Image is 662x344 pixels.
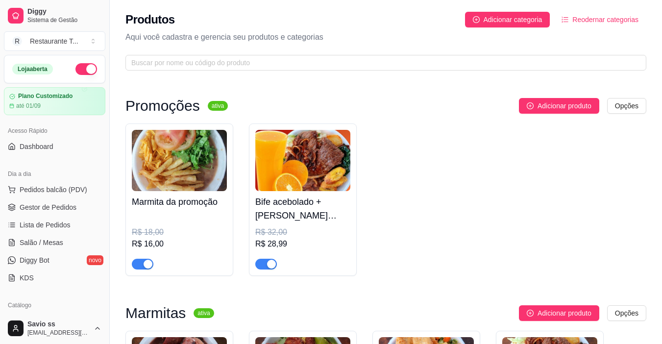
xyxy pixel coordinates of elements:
[465,12,550,27] button: Adicionar categoria
[20,220,71,230] span: Lista de Pedidos
[132,130,227,191] img: product-image
[4,87,105,115] a: Plano Customizadoaté 01/09
[4,123,105,139] div: Acesso Rápido
[132,195,227,209] h4: Marmita da promoção
[519,98,599,114] button: Adicionar produto
[519,305,599,321] button: Adicionar produto
[27,320,90,329] span: Savio ss
[75,63,97,75] button: Alterar Status
[27,329,90,337] span: [EMAIL_ADDRESS][DOMAIN_NAME]
[4,297,105,313] div: Catálogo
[20,185,87,195] span: Pedidos balcão (PDV)
[27,16,101,24] span: Sistema de Gestão
[20,238,63,247] span: Salão / Mesas
[208,101,228,111] sup: ativa
[4,139,105,154] a: Dashboard
[255,195,350,222] h4: Bife acebolado + [PERSON_NAME] 500ml
[4,4,105,27] a: DiggySistema de Gestão
[572,14,638,25] span: Reodernar categorias
[484,14,542,25] span: Adicionar categoria
[4,166,105,182] div: Dia a dia
[12,64,53,74] div: Loja aberta
[4,235,105,250] a: Salão / Mesas
[255,226,350,238] div: R$ 32,00
[607,305,646,321] button: Opções
[12,36,22,46] span: R
[607,98,646,114] button: Opções
[615,308,638,319] span: Opções
[554,12,646,27] button: Reodernar categorias
[473,16,480,23] span: plus-circle
[4,217,105,233] a: Lista de Pedidos
[4,270,105,286] a: KDS
[125,307,186,319] h3: Marmitas
[132,238,227,250] div: R$ 16,00
[20,273,34,283] span: KDS
[538,308,591,319] span: Adicionar produto
[255,238,350,250] div: R$ 28,99
[20,142,53,151] span: Dashboard
[132,226,227,238] div: R$ 18,00
[125,31,646,43] p: Aqui você cadastra e gerencia seu produtos e categorias
[27,7,101,16] span: Diggy
[125,12,175,27] h2: Produtos
[16,102,41,110] article: até 01/09
[538,100,591,111] span: Adicionar produto
[20,255,49,265] span: Diggy Bot
[125,100,200,112] h3: Promoções
[527,310,534,317] span: plus-circle
[255,130,350,191] img: product-image
[615,100,638,111] span: Opções
[4,31,105,51] button: Select a team
[527,102,534,109] span: plus-circle
[4,317,105,340] button: Savio ss[EMAIL_ADDRESS][DOMAIN_NAME]
[4,252,105,268] a: Diggy Botnovo
[4,182,105,197] button: Pedidos balcão (PDV)
[194,308,214,318] sup: ativa
[20,202,76,212] span: Gestor de Pedidos
[18,93,73,100] article: Plano Customizado
[30,36,78,46] div: Restaurante T ...
[562,16,568,23] span: ordered-list
[4,199,105,215] a: Gestor de Pedidos
[131,57,633,68] input: Buscar por nome ou código do produto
